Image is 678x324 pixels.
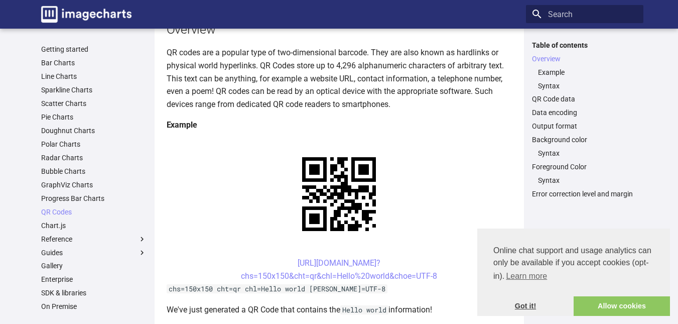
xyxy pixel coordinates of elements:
a: Doughnut Charts [41,126,147,135]
a: Bar Charts [41,58,147,67]
div: cookieconsent [477,229,670,316]
a: Error correction level and margin [532,189,637,198]
a: learn more about cookies [504,269,549,284]
a: QR Codes [41,207,147,217]
a: Sparkline Charts [41,85,147,94]
a: Getting started [41,45,147,54]
a: Chart.js [41,221,147,230]
a: Syntax [538,81,637,90]
a: QR Code data [532,94,637,103]
a: Data encoding [532,108,637,117]
a: Bubble Charts [41,167,147,176]
h4: Example [167,119,512,132]
p: We've just generated a QR Code that contains the information! [167,303,512,316]
span: Online chat support and usage analytics can only be available if you accept cookies (opt-in). [493,245,654,284]
a: Syntax [538,176,637,185]
a: Radar Charts [41,153,147,162]
a: Line Charts [41,72,147,81]
h2: Overview [167,21,512,38]
a: Syntax [538,149,637,158]
a: GraphViz Charts [41,180,147,189]
label: Reference [41,235,147,244]
label: Guides [41,248,147,257]
p: QR codes are a popular type of two-dimensional barcode. They are also known as hardlinks or physi... [167,46,512,111]
a: SDK & libraries [41,288,147,297]
a: [URL][DOMAIN_NAME]?chs=150x150&cht=qr&chl=Hello%20world&choe=UTF-8 [241,258,437,281]
a: Foreground Color [532,162,637,171]
img: chart [285,140,393,249]
a: On Premise [41,302,147,311]
code: Hello world [340,305,388,314]
nav: Overview [532,68,637,90]
a: Scatter Charts [41,99,147,108]
a: Enterprise [41,275,147,284]
nav: Foreground Color [532,176,637,185]
input: Search [526,5,643,23]
nav: Background color [532,149,637,158]
a: dismiss cookie message [477,296,574,316]
a: Pie Charts [41,113,147,122]
a: Image-Charts documentation [37,2,135,27]
a: Example [538,68,637,77]
a: allow cookies [574,296,670,316]
a: Progress Bar Charts [41,194,147,203]
code: chs=150x150 cht=qr chl=Hello world [PERSON_NAME]=UTF-8 [167,284,387,293]
nav: Table of contents [526,41,643,199]
img: logo [41,6,131,23]
label: Table of contents [526,41,643,50]
a: Gallery [41,261,147,270]
a: Output format [532,122,637,131]
a: Polar Charts [41,140,147,149]
a: Background color [532,135,637,144]
a: Overview [532,54,637,63]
